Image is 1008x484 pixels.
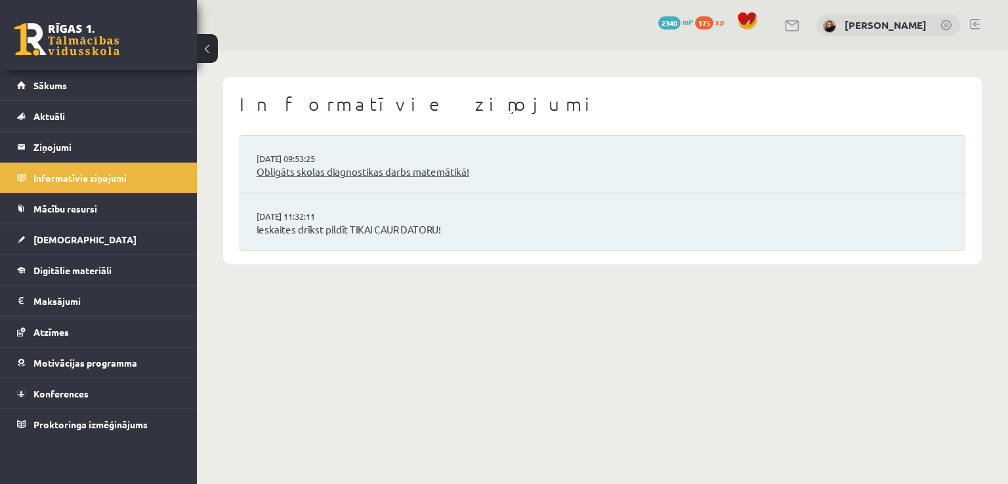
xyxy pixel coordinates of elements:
span: mP [682,16,693,27]
a: Digitālie materiāli [17,255,180,285]
a: [PERSON_NAME] [845,18,927,31]
legend: Informatīvie ziņojumi [33,163,180,193]
span: Aktuāli [33,110,65,122]
span: Proktoringa izmēģinājums [33,418,148,430]
a: Rīgas 1. Tālmācības vidusskola [14,23,119,56]
a: Konferences [17,378,180,409]
a: Aktuāli [17,101,180,131]
a: Atzīmes [17,317,180,347]
a: 175 xp [695,16,730,27]
a: Proktoringa izmēģinājums [17,409,180,439]
h1: Informatīvie ziņojumi [240,93,965,115]
a: Motivācijas programma [17,348,180,378]
a: 2340 mP [658,16,693,27]
span: Motivācijas programma [33,357,137,369]
a: Informatīvie ziņojumi [17,163,180,193]
a: Mācību resursi [17,193,180,224]
a: [DATE] 09:53:25 [257,152,355,165]
a: Sākums [17,70,180,100]
legend: Ziņojumi [33,132,180,162]
span: [DEMOGRAPHIC_DATA] [33,233,136,245]
img: Daniela Ūse [823,20,836,33]
a: Obligāts skolas diagnostikas darbs matemātikā! [257,165,948,180]
span: 175 [695,16,713,30]
span: Atzīmes [33,326,69,338]
span: xp [715,16,724,27]
a: Ieskaites drīkst pildīt TIKAI CAUR DATORU! [257,222,948,237]
span: Mācību resursi [33,203,97,214]
span: Sākums [33,79,67,91]
a: [DATE] 11:32:11 [257,210,355,223]
span: Digitālie materiāli [33,264,112,276]
span: Konferences [33,388,89,399]
a: Maksājumi [17,286,180,316]
a: [DEMOGRAPHIC_DATA] [17,224,180,254]
span: 2340 [658,16,681,30]
legend: Maksājumi [33,286,180,316]
a: Ziņojumi [17,132,180,162]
